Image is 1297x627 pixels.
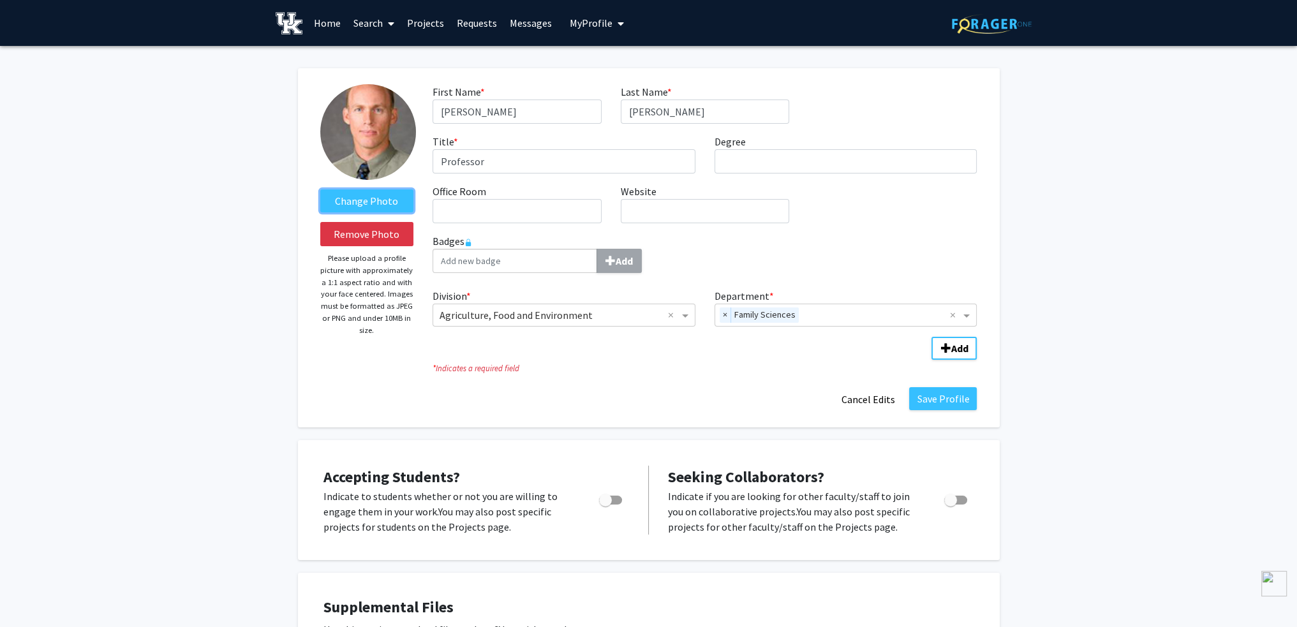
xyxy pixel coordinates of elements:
span: Family Sciences [731,307,799,323]
img: Profile Picture [320,84,416,180]
i: Indicates a required field [433,362,977,374]
p: Indicate if you are looking for other faculty/staff to join you on collaborative projects. You ma... [668,489,920,535]
span: Clear all [949,307,960,323]
label: Degree [715,134,746,149]
div: Toggle [939,489,974,508]
label: Title [433,134,458,149]
a: Requests [450,1,503,45]
button: Remove Photo [320,222,414,246]
img: University of Kentucky Logo [276,12,303,34]
a: Home [308,1,347,45]
h4: Supplemental Files [323,598,974,617]
div: Department [705,288,987,327]
label: Badges [433,233,977,273]
ng-select: Department [715,304,977,327]
span: Accepting Students? [323,467,460,487]
a: Projects [401,1,450,45]
p: Indicate to students whether or not you are willing to engage them in your work. You may also pos... [323,489,575,535]
div: Toggle [594,489,629,508]
img: ForagerOne Logo [952,14,1032,34]
label: Last Name [621,84,672,100]
p: Please upload a profile picture with approximately a 1:1 aspect ratio and with your face centered... [320,253,414,336]
label: Office Room [433,184,486,199]
b: Add [616,254,633,267]
a: Search [347,1,401,45]
button: Cancel Edits [833,387,903,411]
button: Save Profile [909,387,977,410]
a: Messages [503,1,558,45]
label: Website [621,184,656,199]
input: BadgesAdd [433,249,597,273]
span: My Profile [570,17,612,29]
label: ChangeProfile Picture [320,189,414,212]
button: Add Division/Department [931,337,977,360]
iframe: Chat [10,570,54,617]
ng-select: Division [433,304,695,327]
button: Badges [597,249,642,273]
div: Division [423,288,705,327]
span: Clear all [668,307,679,323]
b: Add [951,342,968,355]
span: Seeking Collaborators? [668,467,824,487]
label: First Name [433,84,485,100]
span: × [720,307,731,323]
